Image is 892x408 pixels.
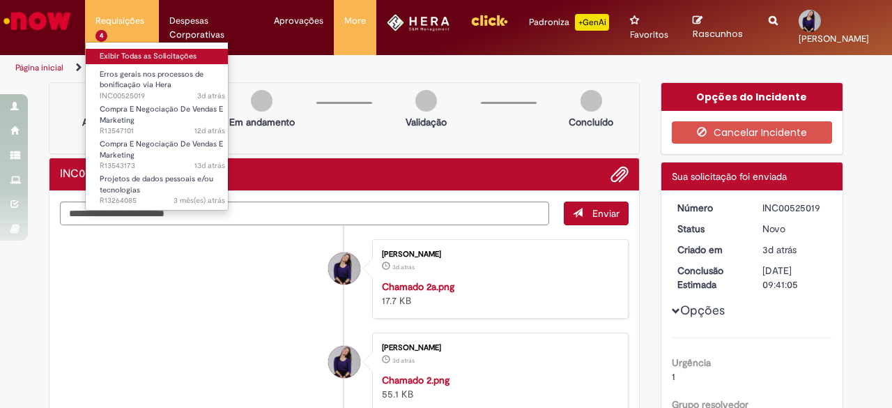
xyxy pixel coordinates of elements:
span: Compra E Negociação De Vendas E Marketing [100,104,223,126]
span: R13547101 [100,126,225,137]
p: +GenAi [575,14,609,31]
img: HeraLogo.png [387,14,450,31]
div: [PERSON_NAME] [382,344,614,352]
dt: Conclusão Estimada [667,264,753,292]
div: Luiza Paixao Santiago Lima [328,252,360,285]
dt: Número [667,201,753,215]
time: 26/09/2025 16:41:05 [197,91,225,101]
div: [DATE] 09:41:05 [762,264,827,292]
button: Adicionar anexos [610,165,629,183]
span: Favoritos [630,28,668,42]
div: 17.7 KB [382,280,614,308]
div: Padroniza [529,14,609,31]
time: 17/09/2025 11:34:38 [194,160,225,171]
span: 4 [95,30,107,42]
span: 3d atrás [762,243,797,256]
button: Cancelar Incidente [672,121,833,144]
p: Concluído [569,115,613,129]
img: click_logo_yellow_360x200.png [470,10,508,31]
span: 13d atrás [194,160,225,171]
time: 26/09/2025 16:40:42 [392,356,415,365]
span: 3 mês(es) atrás [174,195,225,206]
a: Chamado 2.png [382,374,449,386]
span: INC00525019 [100,91,225,102]
div: [PERSON_NAME] [382,250,614,259]
span: R13264085 [100,195,225,206]
p: Validação [406,115,447,129]
div: INC00525019 [762,201,827,215]
span: 3d atrás [197,91,225,101]
img: img-circle-grey.png [251,90,272,112]
span: Erros gerais nos processos de bonificação via Hera [100,69,203,91]
span: 12d atrás [194,126,225,136]
a: Aberto R13543173 : Compra E Negociação De Vendas E Marketing [86,137,239,167]
time: 08/07/2025 17:12:24 [174,195,225,206]
p: Em andamento [229,115,295,129]
a: Aberto INC00525019 : Erros gerais nos processos de bonificação via Hera [86,67,239,97]
a: Aberto R13547101 : Compra E Negociação De Vendas E Marketing [86,102,239,132]
span: 3d atrás [392,356,415,365]
h2: INC00525019 Histórico de tíquete [60,168,126,181]
div: Luiza Paixao Santiago Lima [328,346,360,378]
dt: Criado em [667,243,753,257]
div: 55.1 KB [382,373,614,401]
a: Página inicial [15,62,63,73]
a: Aberto R13264085 : Projetos de dados pessoais e/ou tecnologias [86,172,239,202]
span: Aprovações [274,14,323,28]
a: Chamado 2a.png [382,280,454,293]
textarea: Digite sua mensagem aqui... [60,202,549,225]
b: Urgência [672,356,711,369]
span: More [344,14,366,28]
span: [PERSON_NAME] [799,33,869,45]
span: 1 [672,370,675,383]
div: Opções do Incidente [661,83,843,111]
img: img-circle-grey.png [580,90,602,112]
span: Projetos de dados pessoais e/ou tecnologias [100,174,213,195]
dt: Status [667,222,753,236]
button: Enviar [564,202,629,225]
time: 26/09/2025 16:41:05 [762,243,797,256]
span: Rascunhos [693,27,743,40]
span: 3d atrás [392,263,415,271]
span: R13543173 [100,160,225,172]
span: Compra E Negociação De Vendas E Marketing [100,139,223,160]
span: Enviar [592,207,620,220]
img: img-circle-grey.png [415,90,437,112]
ul: Trilhas de página [10,55,584,81]
time: 18/09/2025 13:19:00 [194,126,225,136]
ul: Requisições [85,42,229,211]
span: Despesas Corporativas [169,14,252,42]
img: ServiceNow [1,7,73,35]
p: Aberto [82,115,112,129]
a: Rascunhos [693,15,748,40]
a: Exibir Todas as Solicitações [86,49,239,64]
span: Requisições [95,14,144,28]
div: 26/09/2025 16:41:05 [762,243,827,257]
span: Sua solicitação foi enviada [672,170,787,183]
div: Novo [762,222,827,236]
